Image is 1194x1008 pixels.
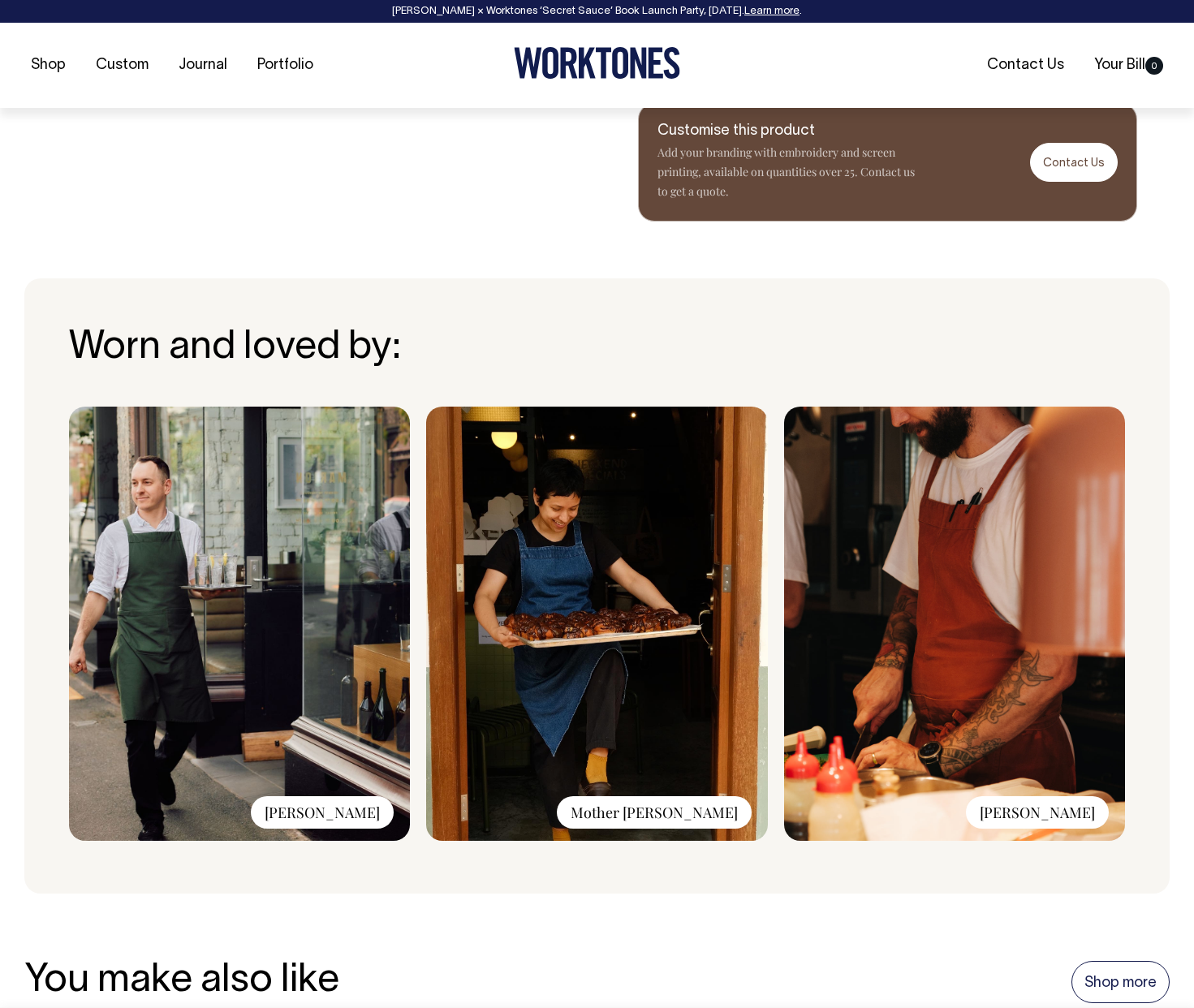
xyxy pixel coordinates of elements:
a: Shop [24,52,72,79]
div: Mother [PERSON_NAME] [557,796,752,829]
a: Portfolio [251,52,320,79]
h3: Worn and loved by: [69,327,1125,370]
span: 0 [1145,57,1163,75]
div: [PERSON_NAME] × Worktones ‘Secret Sauce’ Book Launch Party, [DATE]. . [16,6,1178,17]
div: [PERSON_NAME] [251,796,394,829]
a: Custom [89,52,155,79]
a: Journal [172,52,234,79]
a: Learn more [744,6,800,16]
a: Your Bill0 [1088,52,1170,79]
p: Add your branding with embroidery and screen printing, available on quantities over 25. Contact u... [657,143,917,201]
img: WORKTONES_BIANCA_FULL-RES_EXTRAS-3.jpg [784,407,1125,841]
h3: You make also like [24,960,339,1003]
img: B9F7D2BA-C9EC-43C5-9AD8-313A8EF6375C_1_1fda9df3-c87d-42e0-824a-55a807c95ae2.jpg [426,407,767,841]
a: Shop more [1071,961,1170,1003]
h6: Customise this product [657,123,917,140]
a: Contact Us [981,52,1071,79]
a: Contact Us [1030,143,1118,181]
img: Marion.jpg [69,407,410,841]
div: [PERSON_NAME] [966,796,1109,829]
